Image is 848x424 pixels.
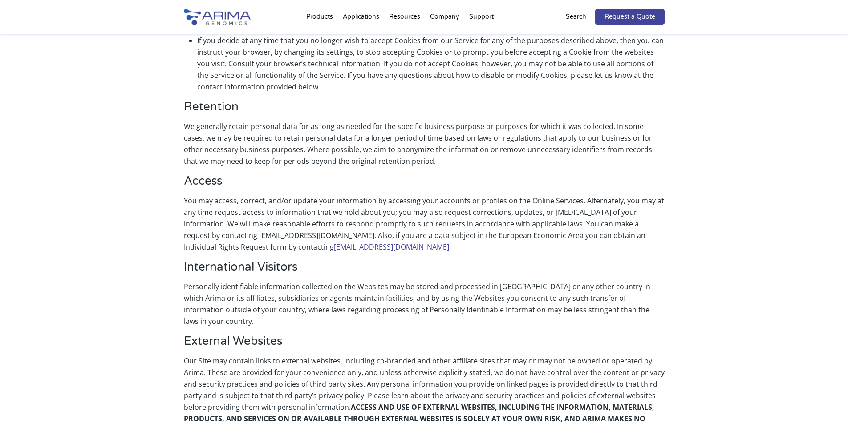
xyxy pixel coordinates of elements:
p: Personally identifiable information collected on the Websites may be stored and processed in [GEO... [184,281,665,334]
h3: External Websites [184,334,665,355]
p: If you decide at any time that you no longer wish to accept Cookies from our Service for any of t... [197,35,665,93]
p: We generally retain personal data for as long as needed for the specific business purpose or purp... [184,121,665,174]
a: [EMAIL_ADDRESS][DOMAIN_NAME] [334,242,449,252]
h3: International Visitors [184,260,665,281]
h3: Access [184,174,665,195]
img: Arima-Genomics-logo [184,9,251,25]
p: You may access, correct, and/or update your information by accessing your accounts or profiles on... [184,195,665,260]
h3: Retention [184,100,665,121]
a: Request a Quote [595,9,665,25]
p: Search [566,11,586,23]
